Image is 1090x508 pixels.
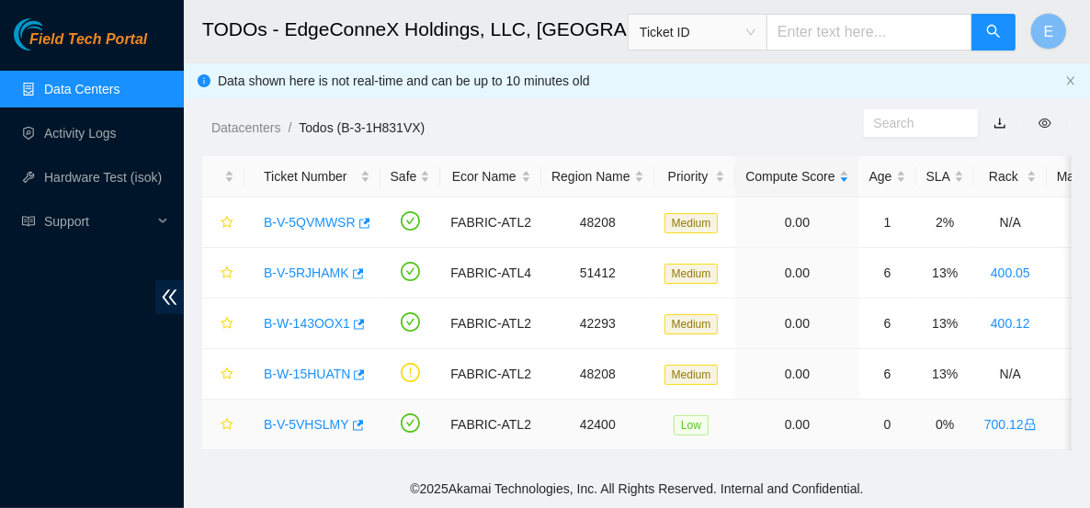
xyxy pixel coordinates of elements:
a: B-V-5VHSLMY [264,417,349,432]
td: 0% [916,400,974,450]
a: Data Centers [44,82,119,96]
td: FABRIC-ATL4 [440,248,541,299]
span: Low [674,415,709,435]
td: 6 [859,349,916,400]
a: 700.12lock [984,417,1037,432]
a: Hardware Test (isok) [44,170,162,185]
span: close [1065,75,1076,86]
td: 0.00 [735,299,858,349]
span: check-circle [401,262,420,281]
td: 13% [916,299,974,349]
input: Enter text here... [766,14,972,51]
span: star [221,266,233,281]
button: E [1030,13,1067,50]
span: Medium [664,213,719,233]
a: 400.12 [991,316,1030,331]
span: double-left [155,280,184,314]
td: 6 [859,299,916,349]
span: star [221,418,233,433]
span: Medium [664,314,719,334]
span: Field Tech Portal [29,31,147,49]
td: 0.00 [735,198,858,248]
td: 0.00 [735,400,858,450]
span: star [221,367,233,382]
td: 48208 [541,198,654,248]
span: eye [1039,117,1051,130]
button: search [971,14,1016,51]
td: 13% [916,349,974,400]
a: Activity Logs [44,126,117,141]
span: Support [44,203,153,240]
span: search [986,24,1001,41]
button: download [980,108,1020,138]
span: Medium [664,365,719,385]
td: 48208 [541,349,654,400]
footer: © 2025 Akamai Technologies, Inc. All Rights Reserved. Internal and Confidential. [184,469,1090,508]
span: exclamation-circle [401,363,420,382]
span: Medium [664,264,719,284]
a: 400.05 [991,265,1030,280]
button: close [1065,75,1076,87]
td: 0.00 [735,248,858,299]
span: check-circle [401,413,420,433]
a: Akamai TechnologiesField Tech Portal [14,33,147,57]
span: Ticket ID [640,18,755,46]
span: check-circle [401,211,420,231]
button: star [212,359,234,389]
a: B-W-143OOX1 [264,316,350,331]
a: B-V-5RJHAMK [264,265,349,280]
td: N/A [974,349,1047,400]
a: Datacenters [211,120,280,135]
span: star [221,317,233,332]
span: / [288,120,291,135]
a: B-V-5QVMWSR [264,215,356,230]
td: FABRIC-ATL2 [440,349,541,400]
span: E [1044,20,1054,43]
img: Akamai Technologies [14,18,93,51]
td: N/A [974,198,1047,248]
td: FABRIC-ATL2 [440,299,541,349]
td: 13% [916,248,974,299]
td: 1 [859,198,916,248]
span: lock [1024,418,1037,431]
td: 0.00 [735,349,858,400]
span: read [22,215,35,228]
td: 6 [859,248,916,299]
td: 2% [916,198,974,248]
button: star [212,208,234,237]
a: download [993,116,1006,130]
button: star [212,258,234,288]
td: 42400 [541,400,654,450]
td: 42293 [541,299,654,349]
span: check-circle [401,312,420,332]
button: star [212,309,234,338]
td: 0 [859,400,916,450]
input: Search [874,113,954,133]
button: star [212,410,234,439]
span: star [221,216,233,231]
td: 51412 [541,248,654,299]
td: FABRIC-ATL2 [440,400,541,450]
a: B-W-15HUATN [264,367,350,381]
a: Todos (B-3-1H831VX) [299,120,425,135]
td: FABRIC-ATL2 [440,198,541,248]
